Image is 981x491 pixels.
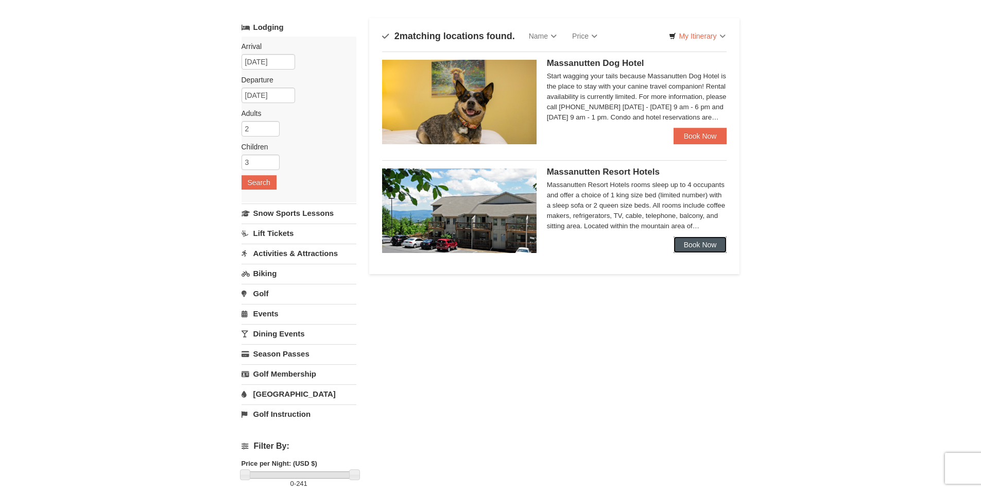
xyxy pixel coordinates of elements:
[242,364,356,383] a: Golf Membership
[242,41,349,52] label: Arrival
[242,460,317,467] strong: Price per Night: (USD $)
[242,142,349,152] label: Children
[242,108,349,118] label: Adults
[382,60,537,144] img: 27428181-5-81c892a3.jpg
[382,168,537,253] img: 19219026-1-e3b4ac8e.jpg
[547,167,660,177] span: Massanutten Resort Hotels
[547,71,727,123] div: Start wagging your tails because Massanutten Dog Hotel is the place to stay with your canine trav...
[382,31,515,41] h4: matching locations found.
[242,384,356,403] a: [GEOGRAPHIC_DATA]
[242,175,277,190] button: Search
[547,58,644,68] span: Massanutten Dog Hotel
[564,26,605,46] a: Price
[674,236,727,253] a: Book Now
[242,75,349,85] label: Departure
[296,480,307,487] span: 241
[242,479,356,489] label: -
[242,224,356,243] a: Lift Tickets
[242,244,356,263] a: Activities & Attractions
[242,18,356,37] a: Lodging
[242,284,356,303] a: Golf
[242,304,356,323] a: Events
[242,204,356,223] a: Snow Sports Lessons
[242,404,356,424] a: Golf Instruction
[242,344,356,363] a: Season Passes
[662,28,732,44] a: My Itinerary
[242,264,356,283] a: Biking
[547,180,727,231] div: Massanutten Resort Hotels rooms sleep up to 4 occupants and offer a choice of 1 king size bed (li...
[290,480,294,487] span: 0
[521,26,564,46] a: Name
[674,128,727,144] a: Book Now
[242,324,356,343] a: Dining Events
[242,442,356,451] h4: Filter By:
[394,31,400,41] span: 2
